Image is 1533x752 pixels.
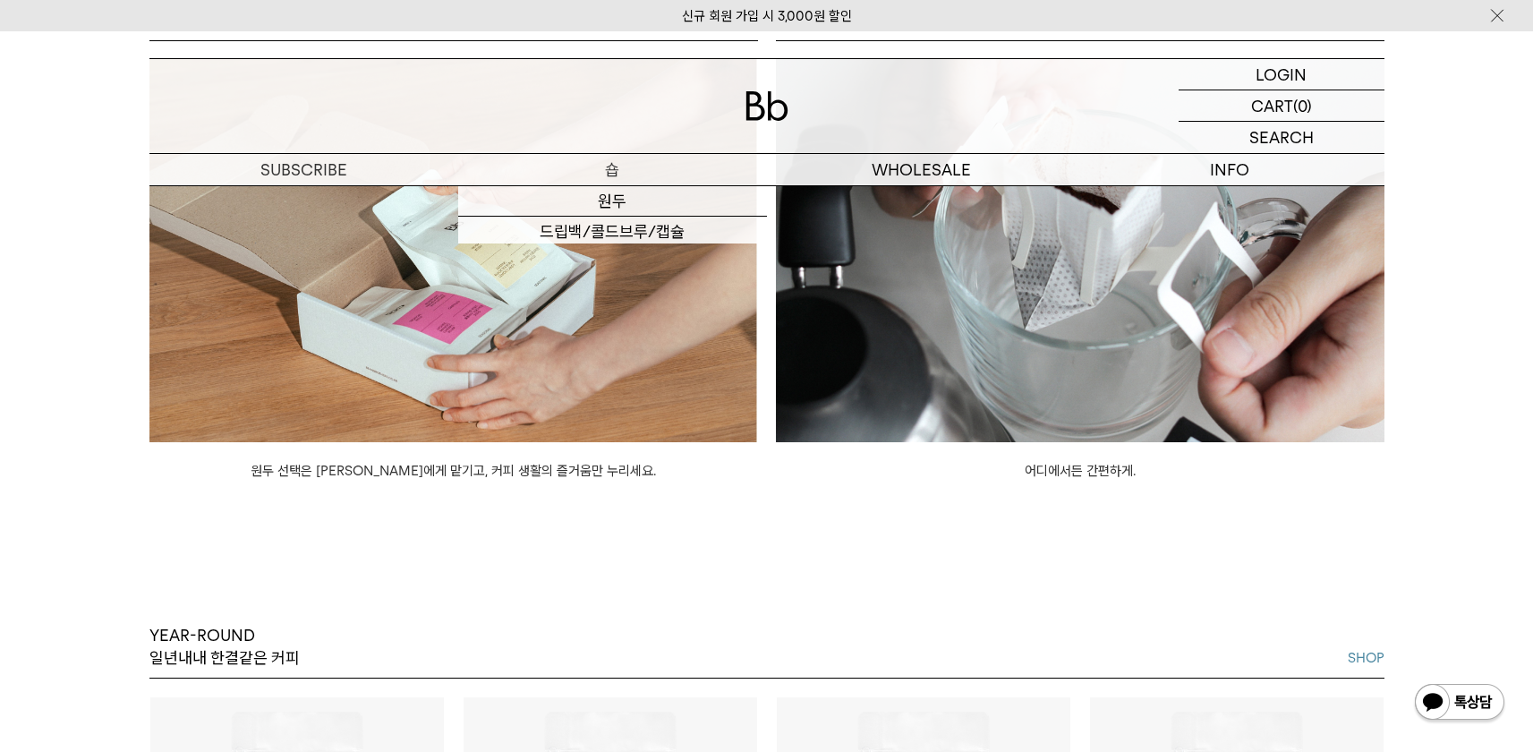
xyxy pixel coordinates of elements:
a: 어디에서든 간편하게. [1025,463,1136,479]
p: (0) [1293,90,1312,121]
a: SHOP [1348,647,1384,669]
p: INFO [1076,154,1384,185]
p: SEARCH [1249,122,1314,153]
p: LOGIN [1256,59,1307,90]
p: WHOLESALE [767,154,1076,185]
a: CART (0) [1179,90,1384,122]
p: CART [1251,90,1293,121]
img: 로고 [745,91,788,121]
a: 숍 [458,154,767,185]
img: 드립백 구매 [776,59,1384,442]
a: 원두 [458,186,767,217]
a: SUBSCRIBE [149,154,458,185]
img: 카카오톡 채널 1:1 채팅 버튼 [1413,682,1506,725]
img: 커피 정기구매 [149,59,758,442]
a: 원두 선택은 [PERSON_NAME]에게 맡기고, 커피 생활의 즐거움만 누리세요. [251,463,656,479]
a: LOGIN [1179,59,1384,90]
a: 신규 회원 가입 시 3,000원 할인 [682,8,852,24]
p: YEAR-ROUND 일년내내 한결같은 커피 [149,625,300,669]
a: 드립백/콜드브루/캡슐 [458,217,767,247]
